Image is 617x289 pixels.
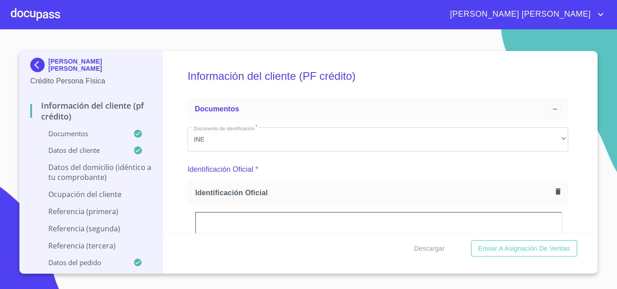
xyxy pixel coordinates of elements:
div: INE [187,127,568,151]
button: Descargar [411,240,449,257]
p: Datos del cliente [30,146,133,155]
div: [PERSON_NAME] [PERSON_NAME] [30,58,152,76]
p: Datos del domicilio (idéntico a tu comprobante) [30,162,152,182]
p: Datos del pedido [30,258,133,267]
p: Referencia (segunda) [30,224,152,234]
p: Crédito Persona Física [30,76,152,87]
span: Descargar [414,243,445,254]
span: Documentos [195,105,239,113]
p: Información del cliente (PF crédito) [30,100,152,122]
div: Documentos [187,98,568,120]
button: Enviar a Asignación de Ventas [471,240,577,257]
p: Identificación Oficial [187,164,253,175]
img: Docupass spot blue [30,58,48,72]
h5: Información del cliente (PF crédito) [187,58,568,95]
span: Identificación Oficial [195,188,552,197]
p: Ocupación del Cliente [30,189,152,199]
p: [PERSON_NAME] [PERSON_NAME] [48,58,152,72]
button: account of current user [443,7,606,22]
p: Referencia (primera) [30,206,152,216]
p: Documentos [30,129,133,138]
span: Enviar a Asignación de Ventas [478,243,570,254]
span: [PERSON_NAME] [PERSON_NAME] [443,7,595,22]
p: Referencia (tercera) [30,241,152,251]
